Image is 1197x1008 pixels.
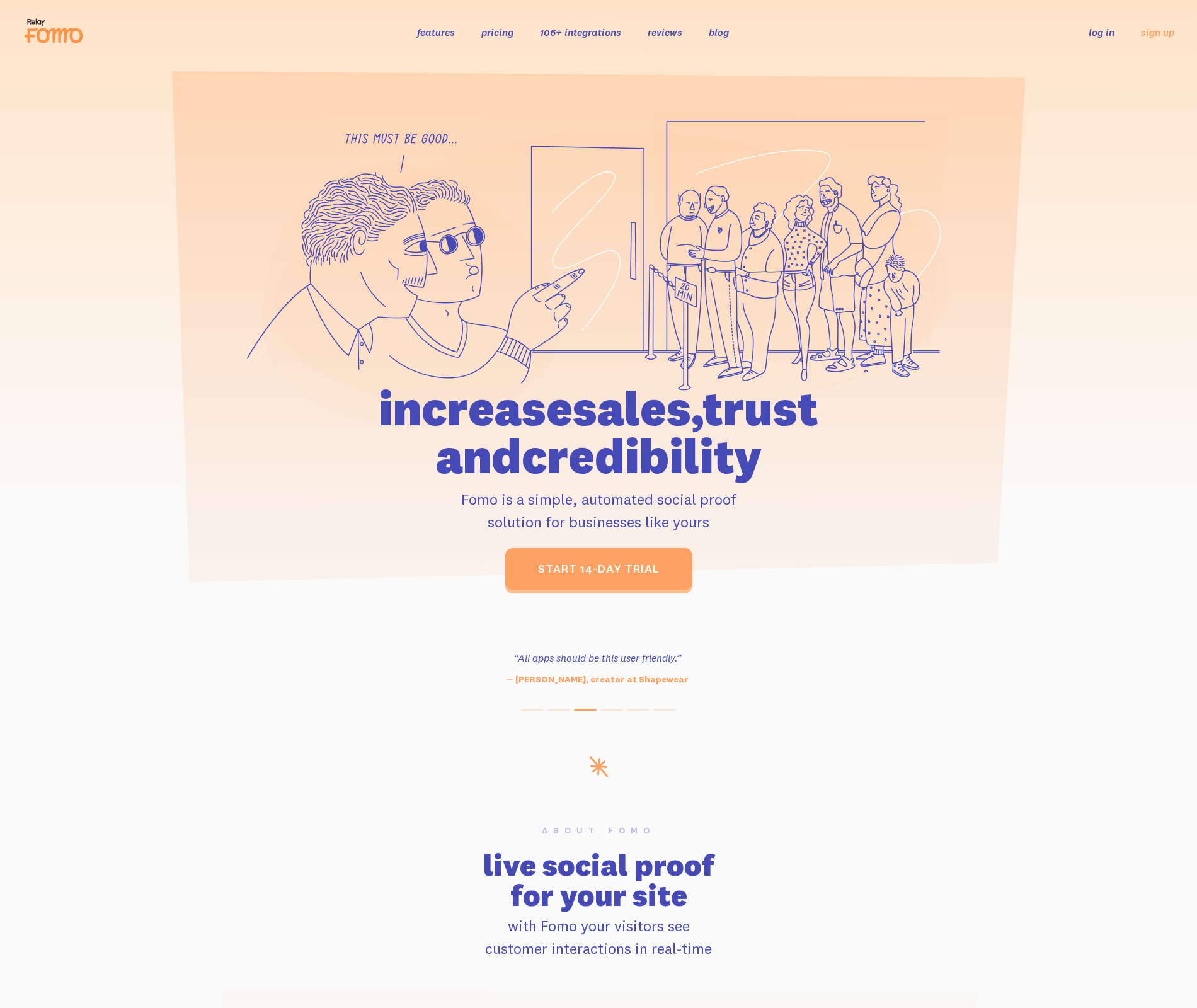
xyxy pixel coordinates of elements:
h1: increase sales, trust and credibility [307,384,890,480]
a: 106+ integrations [540,26,621,38]
a: log in [1089,26,1114,38]
a: reviews [648,26,682,38]
a: start 14-day trial [505,548,692,590]
a: blog [709,26,729,38]
h6: About Fomo [203,826,994,835]
a: pricing [481,26,513,38]
a: features [417,26,455,38]
h2: live social proof for your site [203,850,994,910]
a: sign up [1141,26,1174,39]
p: with Fomo your visitors see customer interactions in real-time [203,914,994,959]
p: Fomo is a simple, automated social proof solution for businesses like yours [307,488,890,533]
